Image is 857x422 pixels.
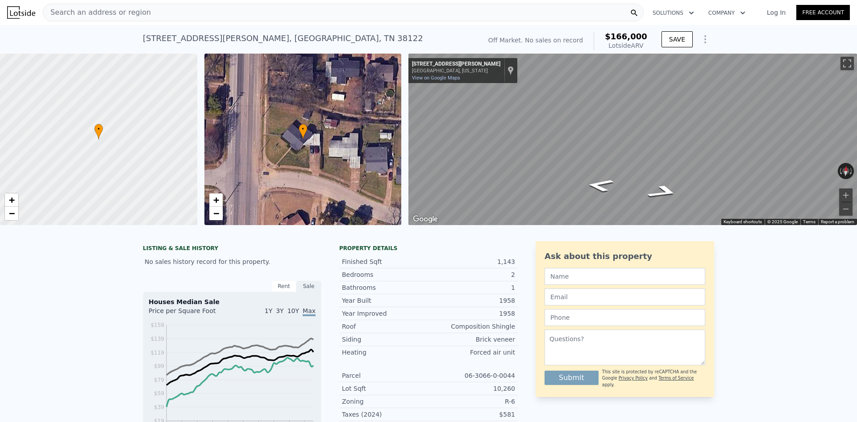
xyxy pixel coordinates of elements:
[150,350,164,356] tspan: $119
[838,163,843,179] button: Rotate counterclockwise
[5,193,18,207] a: Zoom in
[756,8,796,17] a: Log In
[658,376,694,380] a: Terms of Service
[342,257,428,266] div: Finished Sqft
[94,124,103,139] div: •
[213,208,219,219] span: −
[299,124,308,139] div: •
[154,363,164,369] tspan: $99
[428,270,515,279] div: 2
[342,335,428,344] div: Siding
[342,384,428,393] div: Lot Sqft
[428,296,515,305] div: 1958
[143,32,423,45] div: [STREET_ADDRESS][PERSON_NAME] , [GEOGRAPHIC_DATA] , TN 38122
[408,54,857,225] div: Street View
[840,57,854,70] button: Toggle fullscreen view
[645,5,701,21] button: Solutions
[342,296,428,305] div: Year Built
[5,207,18,220] a: Zoom out
[545,250,705,263] div: Ask about this property
[767,219,798,224] span: © 2025 Google
[842,163,850,179] button: Reset the view
[412,61,500,68] div: [STREET_ADDRESS][PERSON_NAME]
[9,208,15,219] span: −
[428,257,515,266] div: 1,143
[299,125,308,133] span: •
[150,336,164,342] tspan: $139
[342,270,428,279] div: Bedrooms
[803,219,815,224] a: Terms (opens in new tab)
[43,7,151,18] span: Search an address or region
[634,181,692,202] path: Go East, Owen Rd
[408,54,857,225] div: Map
[149,306,232,321] div: Price per Square Foot
[94,125,103,133] span: •
[488,36,583,45] div: Off Market. No sales on record
[508,66,514,75] a: Show location on map
[342,410,428,419] div: Taxes (2024)
[428,371,515,380] div: 06-3066-0-0044
[342,283,428,292] div: Bathrooms
[149,297,316,306] div: Houses Median Sale
[342,309,428,318] div: Year Improved
[821,219,854,224] a: Report a problem
[428,322,515,331] div: Composition Shingle
[661,31,693,47] button: SAVE
[428,309,515,318] div: 1958
[428,397,515,406] div: R-6
[619,376,648,380] a: Privacy Policy
[605,32,647,41] span: $166,000
[342,397,428,406] div: Zoning
[839,202,853,216] button: Zoom out
[602,369,705,388] div: This site is protected by reCAPTCHA and the Google and apply.
[154,377,164,383] tspan: $79
[411,213,440,225] img: Google
[428,384,515,393] div: 10,260
[575,175,625,195] path: Go West, Owen Rd
[209,193,223,207] a: Zoom in
[545,309,705,326] input: Phone
[150,322,164,328] tspan: $159
[428,348,515,357] div: Forced air unit
[143,245,321,254] div: LISTING & SALE HISTORY
[411,213,440,225] a: Open this area in Google Maps (opens a new window)
[7,6,35,19] img: Lotside
[296,280,321,292] div: Sale
[796,5,850,20] a: Free Account
[724,219,762,225] button: Keyboard shortcuts
[342,348,428,357] div: Heating
[209,207,223,220] a: Zoom out
[605,41,647,50] div: Lotside ARV
[154,404,164,410] tspan: $39
[154,390,164,397] tspan: $59
[287,307,299,314] span: 10Y
[839,188,853,202] button: Zoom in
[143,254,321,270] div: No sales history record for this property.
[342,322,428,331] div: Roof
[545,288,705,305] input: Email
[696,30,714,48] button: Show Options
[412,68,500,74] div: [GEOGRAPHIC_DATA], [US_STATE]
[428,335,515,344] div: Brick veneer
[412,75,460,81] a: View on Google Maps
[265,307,272,314] span: 1Y
[849,163,854,179] button: Rotate clockwise
[303,307,316,316] span: Max
[276,307,283,314] span: 3Y
[545,371,599,385] button: Submit
[545,268,705,285] input: Name
[428,283,515,292] div: 1
[701,5,753,21] button: Company
[342,371,428,380] div: Parcel
[213,194,219,205] span: +
[271,280,296,292] div: Rent
[339,245,518,252] div: Property details
[428,410,515,419] div: $581
[9,194,15,205] span: +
